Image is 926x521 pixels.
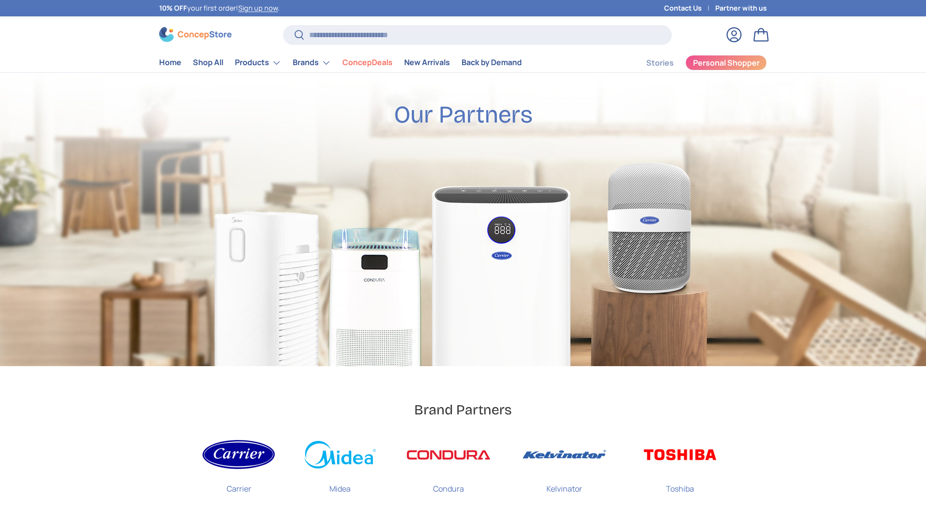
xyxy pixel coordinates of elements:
[666,475,694,494] p: Toshiba
[304,434,376,502] a: Midea
[238,3,278,13] a: Sign up now
[342,53,393,72] a: ConcepDeals
[715,3,767,14] a: Partner with us
[646,54,674,72] a: Stories
[203,434,275,502] a: Carrier
[414,401,512,419] h2: Brand Partners
[685,55,767,70] a: Personal Shopper
[227,475,251,494] p: Carrier
[623,53,767,72] nav: Secondary
[394,100,532,130] h2: Our Partners
[433,475,464,494] p: Condura
[664,3,715,14] a: Contact Us
[159,3,187,13] strong: 10% OFF
[462,53,522,72] a: Back by Demand
[637,434,723,502] a: Toshiba
[235,53,281,72] a: Products
[329,475,351,494] p: Midea
[404,53,450,72] a: New Arrivals
[287,53,337,72] summary: Brands
[159,53,181,72] a: Home
[293,53,331,72] a: Brands
[159,27,231,42] img: ConcepStore
[193,53,223,72] a: Shop All
[229,53,287,72] summary: Products
[405,434,492,502] a: Condura
[521,434,608,502] a: Kelvinator
[693,59,760,67] span: Personal Shopper
[159,53,522,72] nav: Primary
[159,3,280,14] p: your first order! .
[546,475,582,494] p: Kelvinator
